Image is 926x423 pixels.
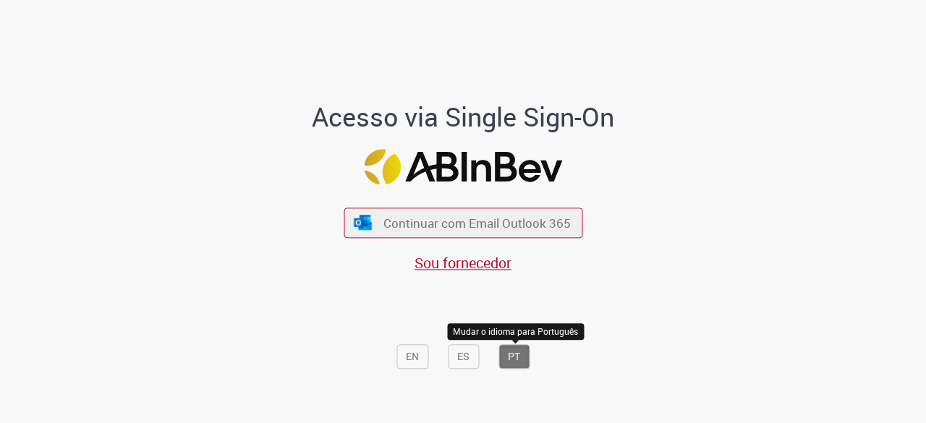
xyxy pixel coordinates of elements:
[396,345,428,369] button: EN
[498,345,530,369] button: PT
[448,345,479,369] button: ES
[263,103,664,132] h1: Acesso via Single Sign-On
[353,215,373,230] img: ícone Azure/Microsoft 360
[344,208,582,238] button: ícone Azure/Microsoft 360 Continuar com Email Outlook 365
[364,149,562,184] img: Logo ABInBev
[383,215,571,231] span: Continuar com Email Outlook 365
[447,323,584,340] div: Mudar o idioma para Português
[415,253,511,273] a: Sou fornecedor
